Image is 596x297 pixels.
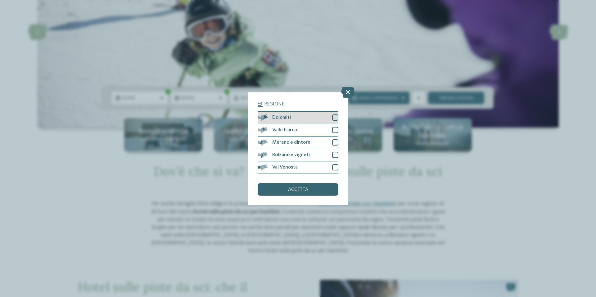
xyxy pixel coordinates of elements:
[288,187,308,192] span: accetta
[272,165,298,170] span: Val Venosta
[272,128,297,132] span: Valle Isarco
[272,152,310,157] span: Bolzano e vigneti
[272,115,291,120] span: Dolomiti
[264,102,284,107] span: Regione
[272,140,312,145] span: Merano e dintorni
